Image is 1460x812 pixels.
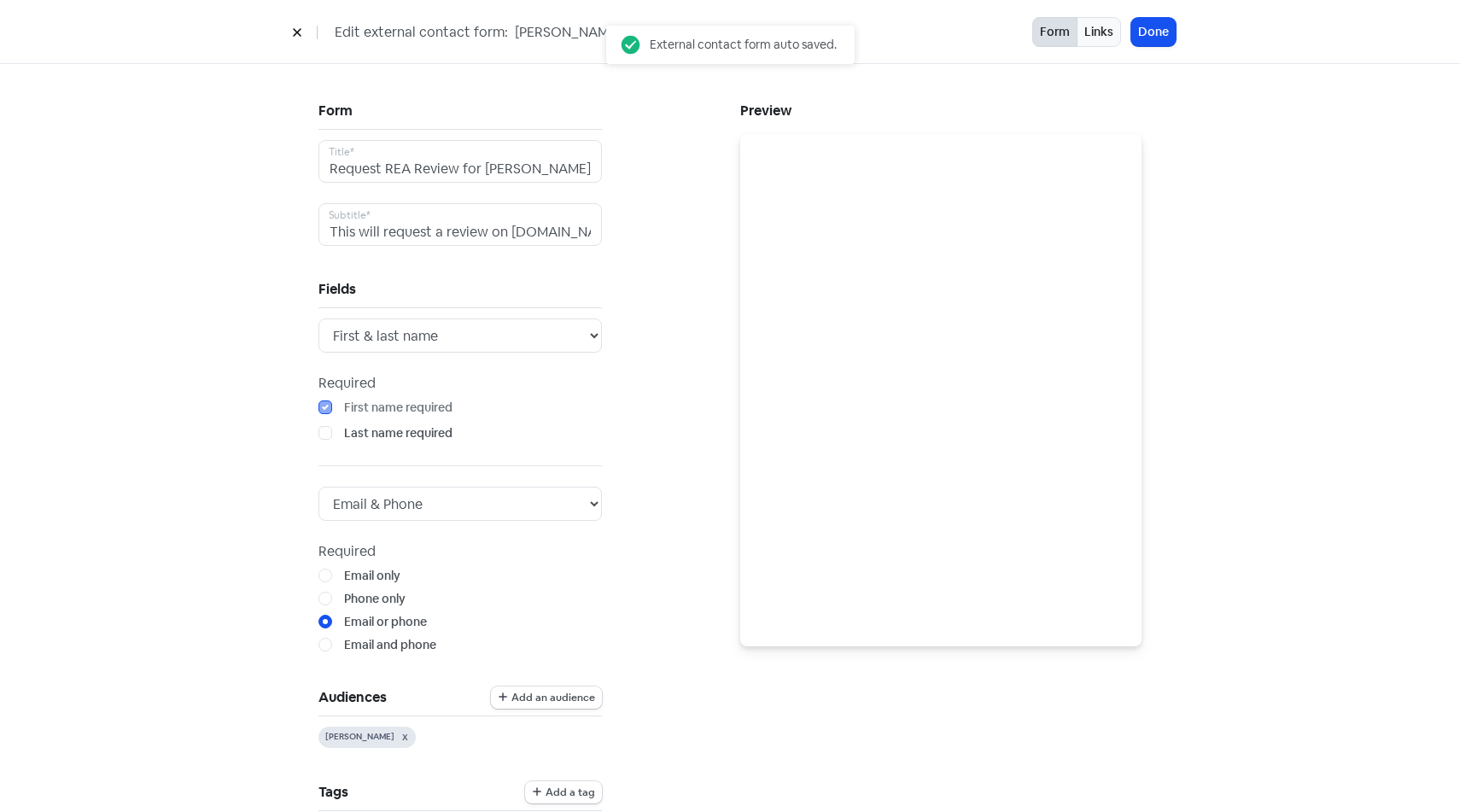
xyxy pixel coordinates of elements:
[740,98,1142,124] h5: Preview
[318,140,602,183] input: Title*
[344,424,453,442] label: Last name required
[318,98,602,130] h5: Form
[318,203,602,246] input: Subtitle*
[650,35,837,54] div: External contact form auto saved.
[318,780,525,805] h5: Tags
[394,727,416,748] button: X
[491,686,602,709] button: Add an audience
[1131,18,1176,46] button: Done
[344,399,453,417] label: First name required
[1032,17,1077,47] button: Form
[511,692,595,703] span: Add an audience
[318,373,602,394] div: Required
[344,567,400,585] label: Email only
[318,541,602,562] div: Required
[335,22,508,43] span: Edit external contact form:
[325,731,394,742] span: [PERSON_NAME]
[318,685,491,710] h5: Audiences
[546,787,595,797] span: Add a tag
[318,277,602,302] h5: Fields
[1077,17,1121,47] button: Links
[344,590,406,608] label: Phone only
[344,636,436,654] label: Email and phone
[525,781,602,803] button: Add a tag
[344,613,427,631] label: Email or phone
